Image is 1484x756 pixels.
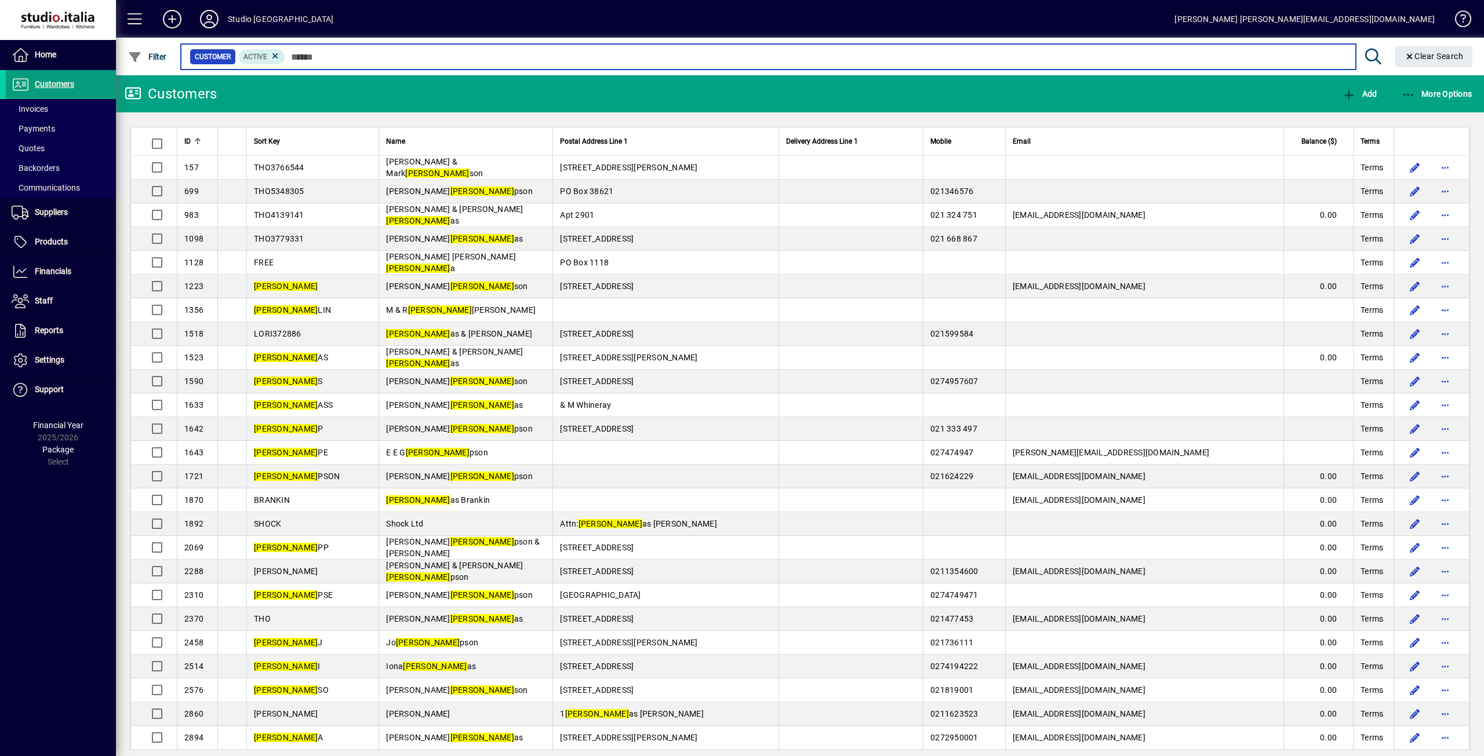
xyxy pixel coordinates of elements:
[450,590,514,600] em: [PERSON_NAME]
[184,590,203,600] span: 2310
[1283,275,1353,298] td: 0.00
[1361,328,1383,339] span: Terms
[1406,728,1424,747] button: Edit
[930,662,979,671] span: 0274194222
[1283,536,1353,560] td: 0.00
[184,709,203,718] span: 2860
[386,495,490,505] span: as Brankin
[1361,423,1383,434] span: Terms
[1436,158,1454,177] button: More options
[254,400,318,410] em: [PERSON_NAME]
[560,258,609,267] span: PO Box 1118
[184,210,199,220] span: 983
[1436,324,1454,343] button: More options
[386,537,540,558] span: [PERSON_NAME] pson & [PERSON_NAME]
[254,424,318,433] em: [PERSON_NAME]
[560,282,634,291] span: [STREET_ADDRESS]
[408,305,472,315] em: [PERSON_NAME]
[406,448,470,457] em: [PERSON_NAME]
[1361,162,1383,173] span: Terms
[930,472,973,481] span: 021624229
[386,472,533,481] span: [PERSON_NAME] pson
[1406,372,1424,390] button: Edit
[1436,372,1454,390] button: More options
[184,234,203,243] span: 1098
[1406,467,1424,485] button: Edit
[1406,491,1424,509] button: Edit
[254,400,333,410] span: ASS
[560,590,641,600] span: [GEOGRAPHIC_DATA]
[386,590,533,600] span: [PERSON_NAME] pson
[1361,257,1383,268] span: Terms
[12,183,80,192] span: Communications
[1406,206,1424,224] button: Edit
[6,287,116,316] a: Staff
[1406,419,1424,438] button: Edit
[35,207,68,217] span: Suppliers
[1436,633,1454,652] button: More options
[1406,348,1424,367] button: Edit
[6,178,116,198] a: Communications
[1406,633,1424,652] button: Edit
[6,228,116,257] a: Products
[930,187,973,196] span: 021346576
[386,204,523,225] span: [PERSON_NAME] & [PERSON_NAME] as
[254,590,318,600] em: [PERSON_NAME]
[386,638,478,647] span: Jo pson
[1436,229,1454,248] button: More options
[254,709,318,718] span: [PERSON_NAME]
[1013,495,1145,505] span: [EMAIL_ADDRESS][DOMAIN_NAME]
[560,135,628,148] span: Postal Address Line 1
[386,157,483,178] span: [PERSON_NAME] & Mark son
[1361,375,1383,387] span: Terms
[386,709,450,718] span: [PERSON_NAME]
[125,46,170,67] button: Filter
[254,353,328,362] span: AS
[254,353,318,362] em: [PERSON_NAME]
[560,187,613,196] span: PO Box 38621
[386,135,545,148] div: Name
[386,448,488,457] span: E E G pson
[560,329,634,338] span: [STREET_ADDRESS]
[1361,352,1383,363] span: Terms
[1283,583,1353,607] td: 0.00
[560,543,634,552] span: [STREET_ADDRESS]
[184,353,203,362] span: 1523
[930,709,979,718] span: 0211623523
[930,424,977,433] span: 021 333 497
[1436,586,1454,604] button: More options
[1436,348,1454,367] button: More options
[184,163,199,172] span: 157
[35,296,53,305] span: Staff
[386,329,450,338] em: [PERSON_NAME]
[560,709,704,718] span: 1 as [PERSON_NAME]
[450,234,514,243] em: [PERSON_NAME]
[1406,586,1424,604] button: Edit
[254,282,318,291] em: [PERSON_NAME]
[184,329,203,338] span: 1518
[35,50,56,59] span: Home
[930,614,973,623] span: 021477453
[1436,443,1454,462] button: More options
[184,662,203,671] span: 2514
[1406,609,1424,628] button: Edit
[254,638,318,647] em: [PERSON_NAME]
[1283,560,1353,583] td: 0.00
[184,377,203,386] span: 1590
[1283,512,1353,536] td: 0.00
[35,326,63,335] span: Reports
[560,353,697,362] span: [STREET_ADDRESS][PERSON_NAME]
[1361,542,1383,553] span: Terms
[254,163,304,172] span: THO3766544
[254,377,323,386] span: S
[1436,538,1454,557] button: More options
[254,187,304,196] span: THO5348305
[930,234,977,243] span: 021 668 867
[228,10,333,28] div: Studio [GEOGRAPHIC_DATA]
[386,614,523,623] span: [PERSON_NAME] as
[1406,253,1424,272] button: Edit
[450,472,514,481] em: [PERSON_NAME]
[450,282,514,291] em: [PERSON_NAME]
[1402,89,1472,98] span: More Options
[930,135,998,148] div: Mobile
